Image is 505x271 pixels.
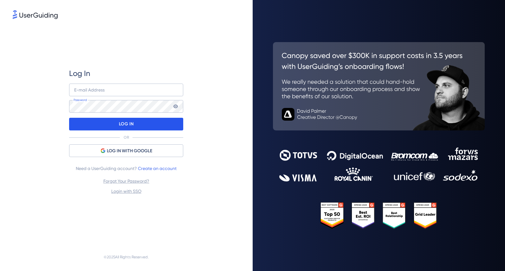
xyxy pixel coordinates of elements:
p: OR [124,135,129,140]
img: 26c0aa7c25a843aed4baddd2b5e0fa68.svg [273,42,485,131]
span: © 2025 All Rights Reserved. [104,253,149,261]
a: Login with SSO [111,189,141,194]
span: Need a UserGuiding account? [76,165,177,172]
img: 9302ce2ac39453076f5bc0f2f2ca889b.svg [279,148,478,181]
a: Create an account [138,166,177,171]
p: LOG IN [119,119,134,129]
img: 25303e33045975176eb484905ab012ff.svg [320,202,437,229]
span: LOG IN WITH GOOGLE [107,147,152,155]
span: Log In [69,68,90,79]
input: example@company.com [69,84,183,96]
img: 8faab4ba6bc7696a72372aa768b0286c.svg [13,10,58,19]
a: Forgot Your Password? [103,179,149,184]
